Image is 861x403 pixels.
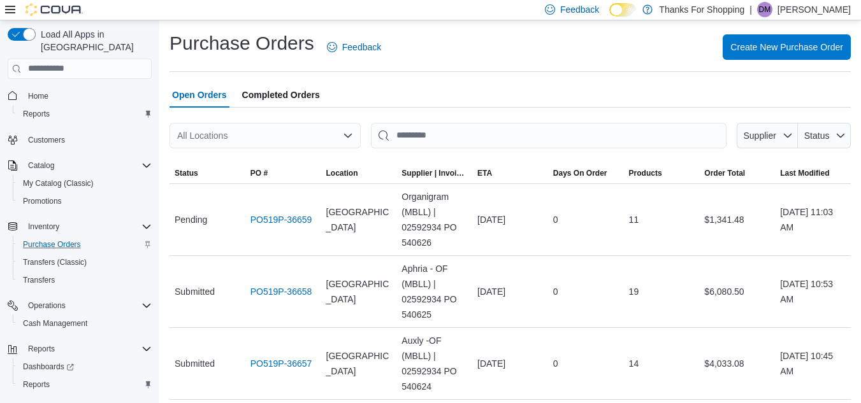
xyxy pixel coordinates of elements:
span: Home [23,88,152,104]
a: Cash Management [18,316,92,331]
span: [GEOGRAPHIC_DATA] [326,348,392,379]
span: Cash Management [18,316,152,331]
p: | [749,2,752,17]
span: Submitted [175,356,215,371]
a: Dashboards [13,358,157,376]
span: Products [629,168,662,178]
button: Supplier [737,123,798,148]
button: Operations [3,297,157,315]
a: PO519P-36659 [250,212,312,227]
span: Inventory [28,222,59,232]
div: [DATE] [472,351,548,376]
div: Organigram (MBLL) | 02592934 PO 540626 [396,184,472,255]
span: PO # [250,168,268,178]
input: Dark Mode [609,3,636,17]
span: [GEOGRAPHIC_DATA] [326,276,392,307]
a: Promotions [18,194,67,209]
span: Load All Apps in [GEOGRAPHIC_DATA] [36,28,152,53]
span: Promotions [23,196,62,206]
span: 0 [553,212,558,227]
button: Customers [3,131,157,149]
p: [PERSON_NAME] [778,2,851,17]
button: Days On Order [548,163,624,183]
span: Promotions [18,194,152,209]
span: 0 [553,356,558,371]
span: Operations [23,298,152,313]
button: Create New Purchase Order [723,34,851,60]
span: Feedback [342,41,381,53]
div: $1,341.48 [699,207,775,232]
span: Status [804,131,830,141]
span: Feedback [560,3,599,16]
span: Cash Management [23,318,87,329]
a: Customers [23,132,70,148]
div: Location [326,168,358,178]
button: Products [624,163,700,183]
button: Reports [13,105,157,123]
button: PO # [245,163,321,183]
span: 11 [629,212,639,227]
span: Home [28,91,48,101]
div: $6,080.50 [699,279,775,304]
span: Transfers [18,272,152,288]
a: Purchase Orders [18,237,86,252]
button: Status [798,123,851,148]
span: Supplier | Invoice Number [402,168,467,178]
button: Home [3,87,157,105]
input: This is a search bar. After typing your query, hit enter to filter the results lower in the page. [371,123,727,148]
span: My Catalog (Classic) [18,176,152,191]
span: Catalog [23,158,152,173]
a: Feedback [322,34,386,60]
span: DM [759,2,771,17]
button: Inventory [3,218,157,236]
a: Reports [18,106,55,122]
button: ETA [472,163,548,183]
button: Reports [3,340,157,358]
button: Reports [13,376,157,393]
span: Reports [18,377,152,392]
span: My Catalog (Classic) [23,178,94,188]
span: Open Orders [172,82,227,108]
span: Order Total [704,168,745,178]
span: Operations [28,300,66,311]
div: [DATE] 11:03 AM [775,199,851,240]
a: Transfers (Classic) [18,255,92,270]
span: Inventory [23,219,152,234]
p: Thanks For Shopping [659,2,744,17]
span: Reports [23,109,50,119]
button: Promotions [13,192,157,210]
span: Completed Orders [242,82,320,108]
span: Reports [23,341,152,357]
button: Order Total [699,163,775,183]
button: Reports [23,341,60,357]
span: ETA [477,168,492,178]
div: [DATE] [472,279,548,304]
a: Reports [18,377,55,392]
button: Transfers (Classic) [13,253,157,271]
button: Inventory [23,219,64,234]
button: My Catalog (Classic) [13,174,157,192]
button: Status [170,163,245,183]
span: Reports [23,379,50,390]
a: My Catalog (Classic) [18,176,99,191]
button: Open list of options [343,131,353,141]
button: Cash Management [13,315,157,332]
div: $4,033.08 [699,351,775,376]
span: 14 [629,356,639,371]
span: Transfers (Classic) [18,255,152,270]
button: Purchase Orders [13,236,157,253]
button: Location [321,163,397,183]
div: Dustin Miller [757,2,772,17]
a: Transfers [18,272,60,288]
span: Catalog [28,160,54,171]
div: Auxly -OF (MBLL) | 02592934 PO 540624 [396,328,472,399]
button: Catalog [23,158,59,173]
button: Supplier | Invoice Number [396,163,472,183]
div: Aphria - OF (MBLL) | 02592934 PO 540625 [396,256,472,327]
button: Transfers [13,271,157,289]
div: [DATE] 10:45 AM [775,343,851,384]
span: Supplier [744,131,776,141]
h1: Purchase Orders [170,31,314,56]
span: Transfers (Classic) [23,257,87,267]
